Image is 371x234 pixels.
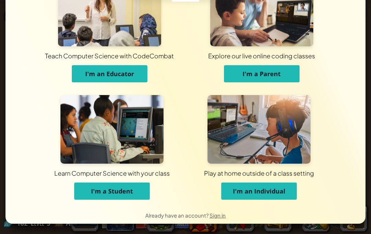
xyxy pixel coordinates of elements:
button: I'm a Parent [224,65,300,82]
button: I'm an Educator [72,65,147,82]
a: Sign in [210,212,226,219]
span: I'm a Parent [243,70,281,78]
span: I'm an Educator [85,70,134,78]
span: I'm a Student [91,187,133,195]
button: I'm an Individual [221,183,297,200]
img: For Individuals [207,95,311,164]
span: I'm an Individual [233,187,285,195]
img: For Students [60,95,164,164]
button: I'm a Student [74,183,150,200]
span: Already have an account? [145,212,210,219]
